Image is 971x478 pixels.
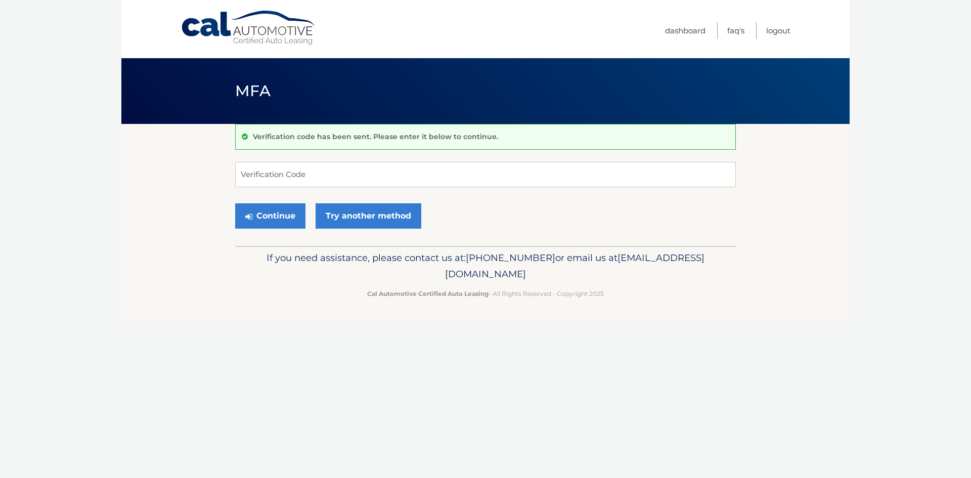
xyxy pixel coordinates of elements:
a: Dashboard [665,22,705,39]
button: Continue [235,203,305,229]
input: Verification Code [235,162,736,187]
span: [EMAIL_ADDRESS][DOMAIN_NAME] [445,252,704,280]
a: Cal Automotive [181,10,317,46]
a: FAQ's [727,22,744,39]
p: - All Rights Reserved - Copyright 2025 [242,288,729,299]
a: Logout [766,22,790,39]
span: [PHONE_NUMBER] [466,252,555,264]
span: MFA [235,81,271,100]
a: Try another method [316,203,421,229]
strong: Cal Automotive Certified Auto Leasing [367,290,489,297]
p: Verification code has been sent. Please enter it below to continue. [253,132,498,141]
p: If you need assistance, please contact us at: or email us at [242,250,729,282]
